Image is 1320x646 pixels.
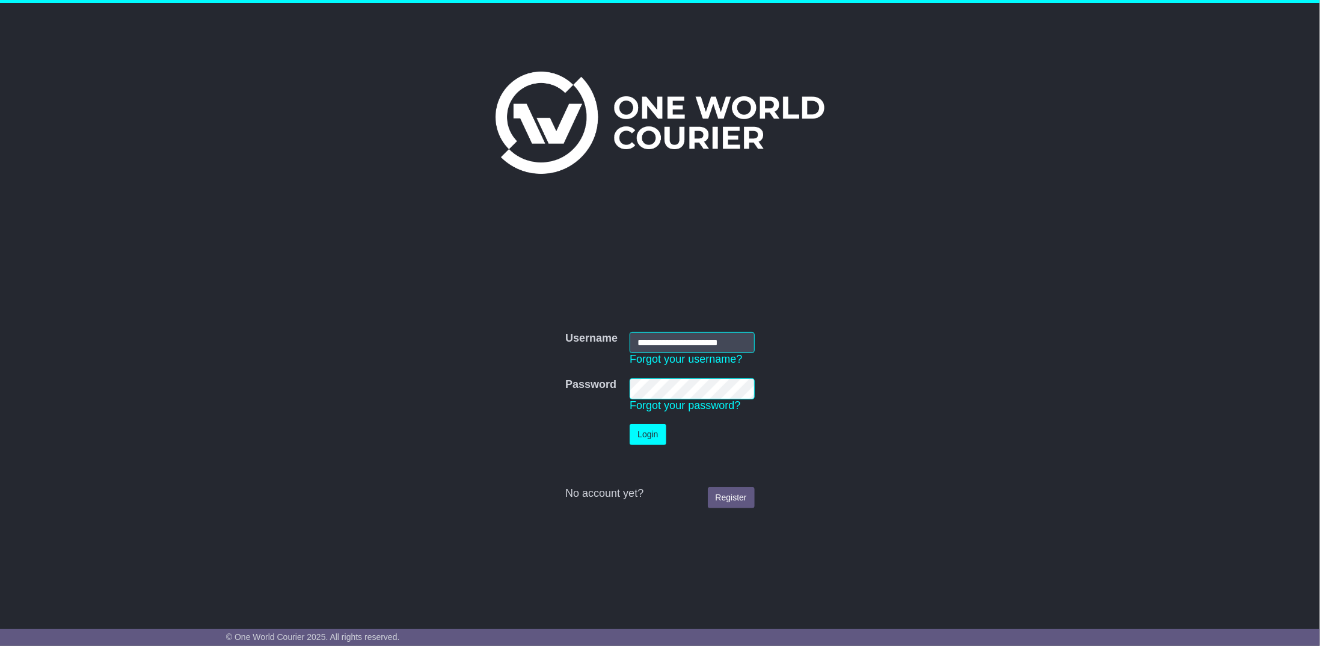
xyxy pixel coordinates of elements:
[496,72,824,174] img: One World
[630,353,742,365] a: Forgot your username?
[226,632,400,642] span: © One World Courier 2025. All rights reserved.
[708,487,755,508] a: Register
[630,424,666,445] button: Login
[630,399,740,411] a: Forgot your password?
[565,487,754,500] div: No account yet?
[565,378,616,392] label: Password
[565,332,618,345] label: Username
